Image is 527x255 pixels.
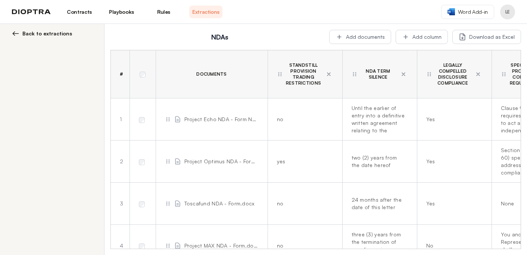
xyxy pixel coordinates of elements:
div: Yes [426,116,480,123]
button: Add documents [329,30,391,44]
th: # [111,50,130,98]
img: logo [12,9,51,15]
div: Yes [426,200,480,207]
button: Delete column [474,70,483,79]
span: Project Echo NDA - Form NDA.docx [184,116,259,123]
div: Until the earlier of entry into a definitive written agreement relating to the Proposed Transacti... [352,104,405,134]
span: Toscafund NDA - Form.docx [184,200,255,207]
a: Contracts [63,6,96,18]
span: Standstill Provision Trading Restrictions [286,62,321,86]
span: Project MAX NDA - Form.docx [184,242,259,249]
th: Documents [156,50,268,98]
div: No [426,242,480,249]
a: Extractions [189,6,222,18]
button: Delete column [399,70,408,79]
td: 2 [111,141,130,183]
span: Word Add-in [458,8,488,16]
div: no [277,116,330,123]
img: left arrow [12,30,19,37]
button: Add column [396,30,448,44]
h2: NDAs [115,32,325,42]
div: no [277,200,330,207]
a: Rules [147,6,180,18]
span: NDA Term Silence [361,68,396,80]
div: 24 months after the date of this letter [352,196,405,211]
button: Profile menu [500,4,515,19]
div: two (2) years from the date hereof [352,154,405,169]
button: Back to extractions [12,30,95,37]
td: 1 [111,98,130,141]
button: Delete column [324,70,333,79]
td: 3 [111,183,130,225]
span: Legally Compelled Disclosure Compliance [435,62,471,86]
span: Project Optimus NDA - Form NDA.docx [184,158,259,165]
span: Back to extractions [22,30,72,37]
a: Playbooks [105,6,138,18]
a: Word Add-in [441,5,494,19]
div: yes [277,158,330,165]
img: word [448,8,455,15]
div: Yes [426,158,480,165]
div: no [277,242,330,249]
button: Download as Excel [452,30,521,44]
